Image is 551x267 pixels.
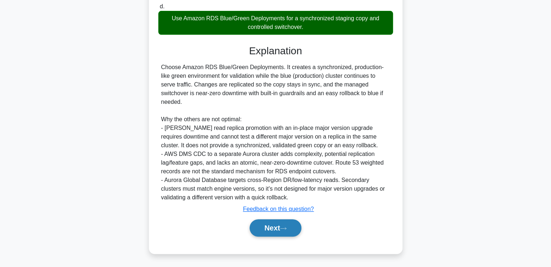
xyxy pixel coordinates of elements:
div: Choose Amazon RDS Blue/Green Deployments. It creates a synchronized, production-like green enviro... [161,63,390,202]
div: Use Amazon RDS Blue/Green Deployments for a synchronized staging copy and controlled switchover. [158,11,393,35]
h3: Explanation [163,45,389,57]
a: Feedback on this question? [243,206,314,212]
span: d. [160,3,164,9]
button: Next [250,219,301,237]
